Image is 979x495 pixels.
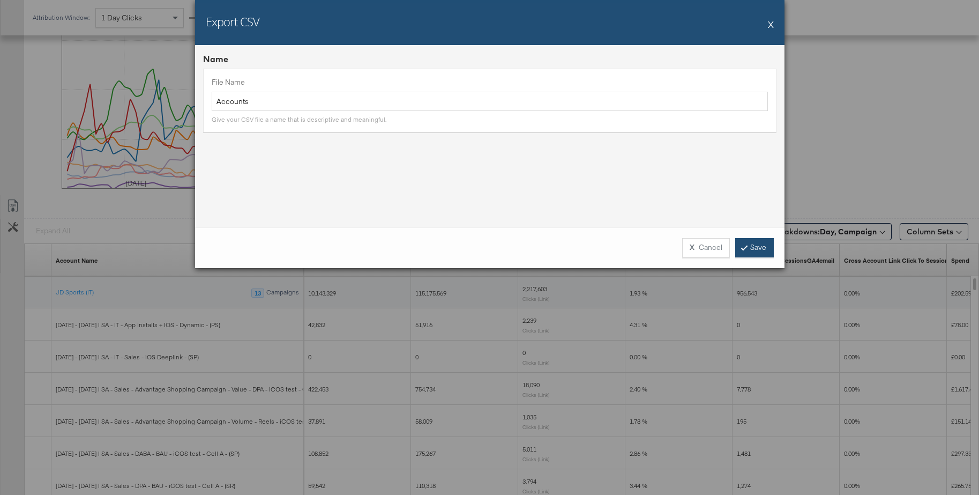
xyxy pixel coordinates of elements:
strong: X [690,242,694,253]
div: Name [203,53,776,65]
button: X [768,13,774,35]
a: Save [735,238,774,257]
button: XCancel [682,238,730,257]
div: Give your CSV file a name that is descriptive and meaningful. [212,115,386,124]
label: File Name [212,77,768,87]
h2: Export CSV [206,13,259,29]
